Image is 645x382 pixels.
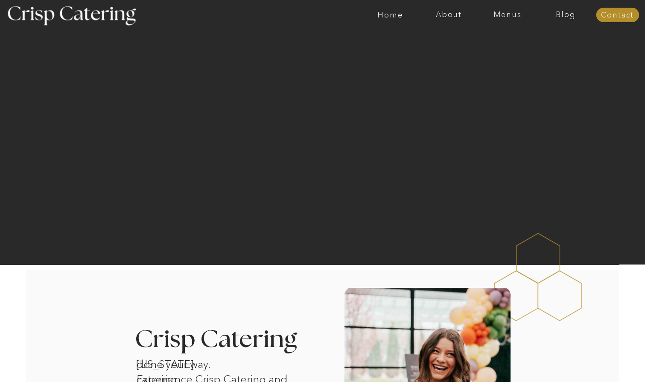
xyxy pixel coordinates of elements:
[537,11,595,19] a: Blog
[135,327,319,353] h3: Crisp Catering
[596,11,639,20] a: Contact
[560,339,645,382] iframe: podium webchat widget bubble
[420,11,478,19] a: About
[478,11,537,19] a: Menus
[361,11,420,19] a: Home
[136,357,225,368] h1: [US_STATE] catering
